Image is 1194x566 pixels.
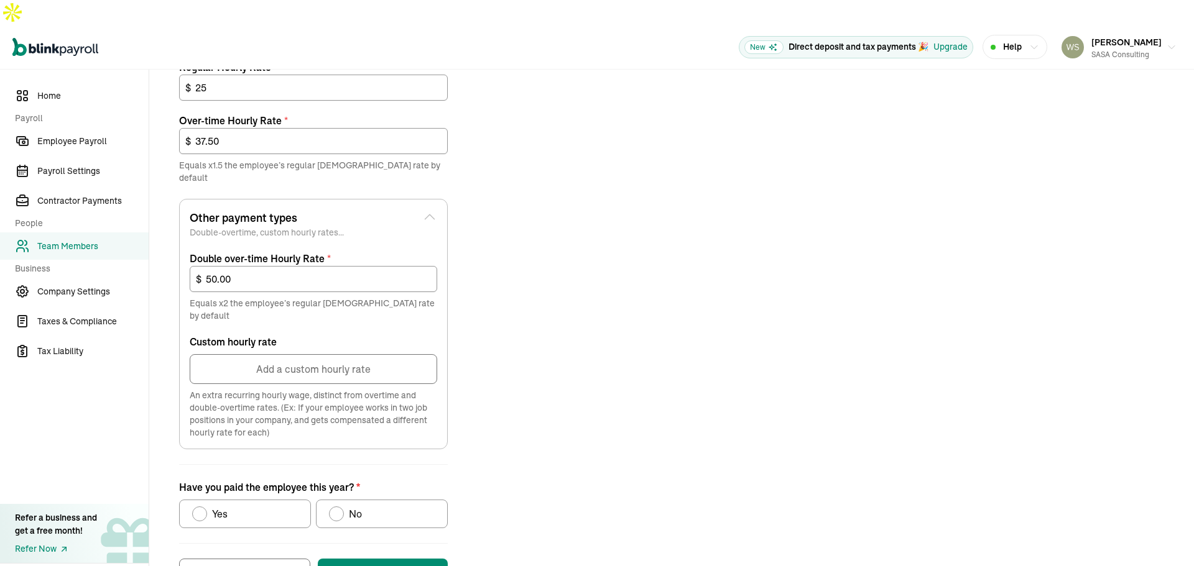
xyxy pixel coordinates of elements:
span: Payroll Settings [37,165,149,178]
span: Custom hourly rate [190,335,277,348]
span: Team Members [37,240,149,253]
span: Business [15,262,141,275]
input: Enter amount per hour [179,128,448,154]
span: Taxes & Compliance [37,315,149,328]
p: Equals x2 the employee’s regular [DEMOGRAPHIC_DATA] rate by default [190,297,437,322]
div: Refer a business and get a free month! [15,511,97,537]
span: $ [185,134,191,148]
span: Home [37,89,149,103]
button: Upgrade [933,40,968,53]
p: Have you paid the employee this year? [179,480,448,495]
span: [PERSON_NAME] [1091,37,1162,48]
nav: Global [12,29,98,65]
p: Equals x1.5 the employee’s regular [DEMOGRAPHIC_DATA] rate by default [179,159,448,184]
span: No [349,506,362,521]
label: Over-time Hourly Rate [179,113,448,128]
span: Double-overtime, custom hourly rates... [190,226,344,239]
iframe: Chat Widget [1132,506,1194,566]
span: Company Settings [37,285,149,298]
div: SASA Consulting [1091,49,1162,60]
span: Payroll [15,112,141,125]
span: $ [185,80,191,95]
button: Help [983,35,1047,59]
span: $ [196,272,201,286]
div: Have you paid the employee this year? [179,480,448,528]
label: Double over-time Hourly Rate [190,251,437,266]
button: [PERSON_NAME]SASA Consulting [1057,32,1182,63]
button: Add a custom hourly rate [190,354,437,384]
input: Enter amount per hour [179,75,448,101]
span: Tax Liability [37,345,149,358]
span: New [744,40,784,54]
a: Refer Now [15,542,97,555]
span: Contractor Payments [37,194,149,208]
span: Other payment types [190,209,344,226]
span: People [15,217,141,230]
p: Direct deposit and tax payments 🎉 [789,40,928,53]
input: Enter amount per hour [190,266,437,292]
span: Employee Payroll [37,135,149,148]
span: Help [1003,40,1022,53]
p: An extra recurring hourly wage, distinct from overtime and double-overtime rates. (Ex: If your em... [190,389,437,439]
span: Yes [212,506,228,521]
